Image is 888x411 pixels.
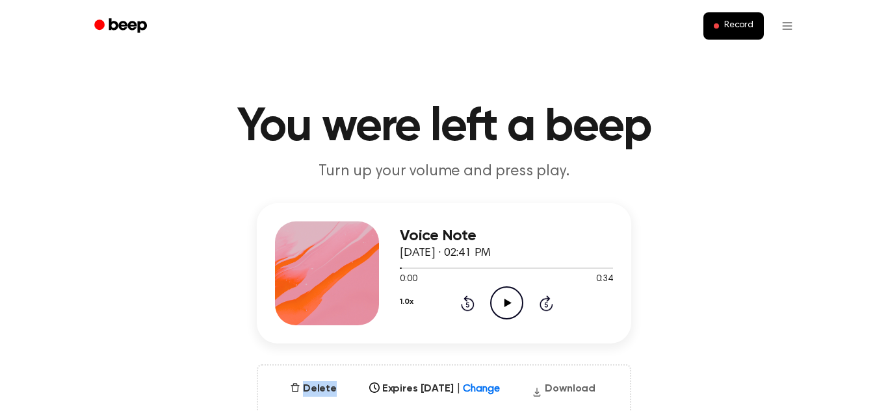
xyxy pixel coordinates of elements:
h1: You were left a beep [111,104,777,151]
span: [DATE] · 02:41 PM [400,247,491,259]
span: 0:00 [400,273,417,286]
span: Record [724,20,753,32]
button: Download [527,381,601,402]
button: Record [703,12,764,40]
h3: Voice Note [400,227,613,245]
button: 1.0x [400,291,413,313]
button: Delete [285,381,342,397]
a: Beep [85,14,159,39]
span: 0:34 [596,273,613,286]
p: Turn up your volume and press play. [194,161,694,182]
button: Open menu [772,10,803,42]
